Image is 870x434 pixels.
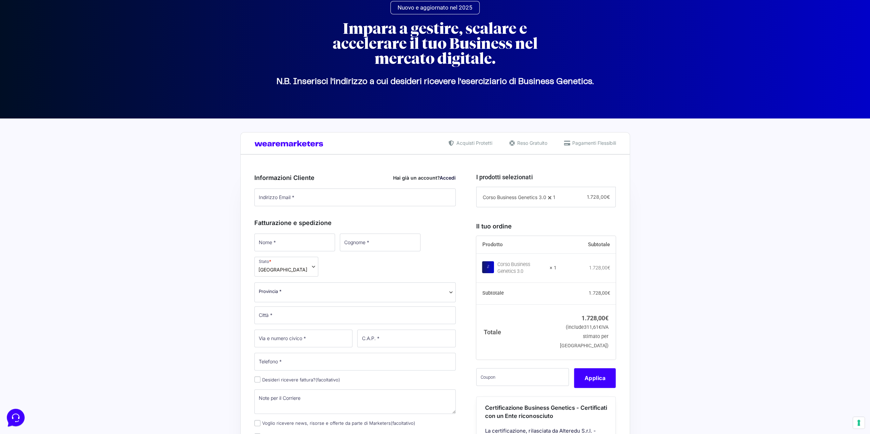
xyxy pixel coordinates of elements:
[391,420,415,426] span: (facoltativo)
[29,40,34,45] img: tab_domain_overview_orange.svg
[587,194,610,200] span: 1.728,00
[357,330,456,347] input: C.A.P. *
[584,324,601,330] span: 311,61
[44,61,101,67] span: Inizia una conversazione
[78,40,111,45] div: Keyword (traffico)
[607,290,610,296] span: €
[71,40,76,45] img: tab_keywords_by_traffic_grey.svg
[15,99,112,106] input: Cerca un articolo...
[11,57,126,71] button: Inizia una conversazione
[574,368,616,388] button: Applica
[21,229,32,235] p: Home
[11,11,16,16] img: logo_orange.svg
[11,18,16,23] img: website_grey.svg
[11,27,58,33] span: Le tue conversazioni
[853,417,865,429] button: Le tue preferenze relative al consenso per le tecnologie di tracciamento
[550,265,557,271] strong: × 1
[33,38,46,52] img: dark
[606,194,610,200] span: €
[581,314,608,322] bdi: 1.728,00
[516,139,547,146] span: Reso Gratuito
[476,283,557,305] th: Subtotale
[254,306,456,324] input: Città *
[22,38,36,52] img: dark
[18,18,77,23] div: Dominio: [DOMAIN_NAME]
[440,175,456,181] a: Accedi
[254,353,456,370] input: Telefono *
[89,219,131,235] button: Aiuto
[254,282,456,302] span: Provincia
[254,257,318,277] span: Stato
[482,194,546,200] span: Corso Business Genetics 3.0
[5,407,26,428] iframe: Customerly Messenger Launcher
[59,229,78,235] p: Messaggi
[571,139,616,146] span: Pagamenti Flessibili
[254,218,456,227] h3: Fatturazione e spedizione
[259,288,282,295] span: Provincia *
[557,236,616,254] th: Subtotale
[476,222,616,231] h3: Il tuo ordine
[254,173,456,182] h3: Informazioni Cliente
[36,40,52,45] div: Dominio
[19,11,34,16] div: v 4.0.25
[599,324,601,330] span: €
[588,290,610,296] bdi: 1.728,00
[254,377,340,382] label: Desideri ricevere fattura?
[340,234,420,251] input: Cognome *
[398,5,472,11] span: Nuovo e aggiornato nel 2025
[390,1,480,14] a: Nuovo e aggiornato nel 2025
[254,420,415,426] label: Voglio ricevere news, risorse e offerte da parte di Marketers
[105,229,115,235] p: Aiuto
[316,377,340,382] span: (facoltativo)
[393,174,456,181] div: Hai già un account?
[553,194,555,200] span: 1
[254,330,353,347] input: Via e numero civico *
[476,368,569,386] input: Coupon
[497,261,545,275] div: Corso Business Genetics 3.0
[258,266,307,273] span: Italia
[254,234,335,251] input: Nome *
[5,219,48,235] button: Home
[254,420,260,426] input: Voglio ricevere news, risorse e offerte da parte di Marketers(facoltativo)
[485,404,607,420] span: Certificazione Business Genetics - Certificati con un Ente riconosciuto
[254,188,456,206] input: Indirizzo Email *
[476,172,616,182] h3: I prodotti selezionati
[455,139,492,146] span: Acquisti Protetti
[476,236,557,254] th: Prodotto
[48,219,90,235] button: Messaggi
[11,38,25,52] img: dark
[605,314,608,322] span: €
[560,324,608,349] small: (include IVA stimato per [GEOGRAPHIC_DATA])
[11,85,53,90] span: Trova una risposta
[5,5,115,16] h2: Ciao da Marketers 👋
[254,376,260,382] input: Desideri ricevere fattura?(facoltativo)
[476,304,557,359] th: Totale
[482,261,494,273] img: Corso Business Genetics 3.0
[73,85,126,90] a: Apri Centro Assistenza
[607,265,610,270] span: €
[589,265,610,270] bdi: 1.728,00
[312,21,558,66] h2: Impara a gestire, scalare e accelerare il tuo Business nel mercato digitale.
